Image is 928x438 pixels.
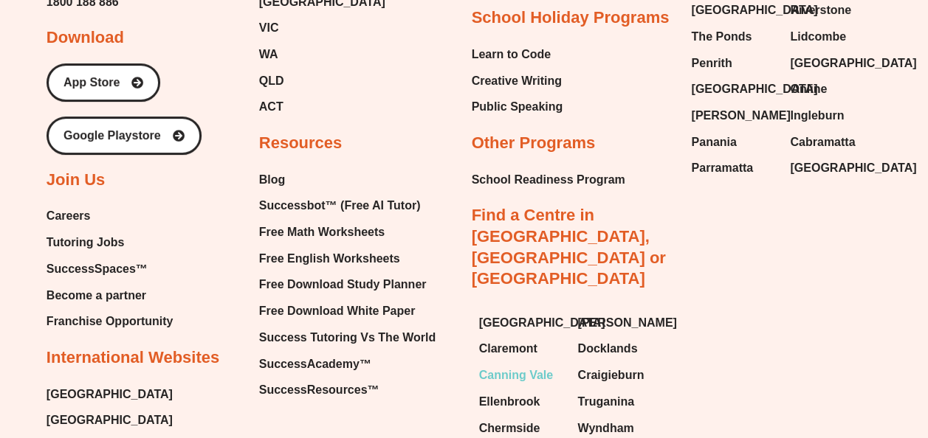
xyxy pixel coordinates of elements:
a: Public Speaking [472,96,563,118]
span: WA [259,44,278,66]
span: Tutoring Jobs [47,232,124,254]
span: Free English Worksheets [259,248,400,270]
a: Free Download White Paper [259,300,436,322]
a: Cabramatta [790,131,874,153]
span: Truganina [577,391,633,413]
span: Online [790,78,827,100]
a: Claremont [479,338,563,360]
a: [GEOGRAPHIC_DATA] [479,312,563,334]
span: [PERSON_NAME] [691,105,790,127]
span: [GEOGRAPHIC_DATA] [479,312,605,334]
a: Find a Centre in [GEOGRAPHIC_DATA], [GEOGRAPHIC_DATA] or [GEOGRAPHIC_DATA] [472,206,666,288]
a: Become a partner [47,285,173,307]
a: Craigieburn [577,364,661,386]
h2: Resources [259,133,343,154]
span: Free Download Study Planner [259,274,427,296]
a: Blog [259,169,436,191]
span: Become a partner [47,285,146,307]
span: Free Math Worksheets [259,221,385,243]
a: Google Playstore [47,117,202,155]
a: [GEOGRAPHIC_DATA] [691,78,775,100]
span: Canning Vale [479,364,553,386]
a: Panania [691,131,775,153]
span: SuccessAcademy™ [259,353,371,375]
a: [GEOGRAPHIC_DATA] [790,157,874,179]
h2: Join Us [47,170,105,191]
a: Careers [47,205,173,227]
h2: School Holiday Programs [472,7,670,29]
a: SuccessAcademy™ [259,353,436,375]
span: Ellenbrook [479,391,540,413]
a: Free Download Study Planner [259,274,436,296]
span: VIC [259,17,279,39]
span: The Ponds [691,26,752,48]
h2: International Websites [47,347,219,369]
span: [GEOGRAPHIC_DATA] [790,52,916,74]
span: [GEOGRAPHIC_DATA] [790,157,916,179]
span: Successbot™ (Free AI Tutor) [259,195,421,217]
span: Learn to Code [472,44,551,66]
a: Penrith [691,52,775,74]
a: Docklands [577,338,661,360]
a: QLD [259,70,385,92]
span: App Store [63,77,120,88]
span: Careers [47,205,91,227]
span: Creative Writing [472,70,562,92]
a: The Ponds [691,26,775,48]
span: Google Playstore [63,130,161,142]
a: [GEOGRAPHIC_DATA] [47,409,173,431]
span: Free Download White Paper [259,300,416,322]
a: App Store [47,63,160,102]
span: ACT [259,96,283,118]
span: QLD [259,70,284,92]
span: Penrith [691,52,732,74]
span: Parramatta [691,157,753,179]
a: [GEOGRAPHIC_DATA] [790,52,874,74]
span: SuccessResources™ [259,379,379,401]
a: Franchise Opportunity [47,310,173,333]
span: Lidcombe [790,26,846,48]
a: ACT [259,96,385,118]
a: [GEOGRAPHIC_DATA] [47,383,173,406]
a: Free English Worksheets [259,248,436,270]
span: Panania [691,131,736,153]
a: Canning Vale [479,364,563,386]
span: Cabramatta [790,131,855,153]
a: Online [790,78,874,100]
a: Successbot™ (Free AI Tutor) [259,195,436,217]
span: Blog [259,169,286,191]
iframe: Chat Widget [682,271,928,438]
a: [PERSON_NAME] [691,105,775,127]
span: Docklands [577,338,637,360]
span: Claremont [479,338,537,360]
span: Success Tutoring Vs The World [259,327,436,349]
a: Learn to Code [472,44,563,66]
a: Ellenbrook [479,391,563,413]
a: Free Math Worksheets [259,221,436,243]
a: Ingleburn [790,105,874,127]
a: Lidcombe [790,26,874,48]
h2: Other Programs [472,133,596,154]
a: VIC [259,17,385,39]
span: [PERSON_NAME] [577,312,676,334]
a: Creative Writing [472,70,563,92]
a: SuccessResources™ [259,379,436,401]
span: Craigieburn [577,364,644,386]
a: Tutoring Jobs [47,232,173,254]
h2: Download [47,27,124,49]
a: WA [259,44,385,66]
a: [PERSON_NAME] [577,312,661,334]
a: Truganina [577,391,661,413]
a: School Readiness Program [472,169,625,191]
span: Ingleburn [790,105,844,127]
a: SuccessSpaces™ [47,258,173,280]
span: [GEOGRAPHIC_DATA] [691,78,817,100]
span: SuccessSpaces™ [47,258,148,280]
a: Parramatta [691,157,775,179]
